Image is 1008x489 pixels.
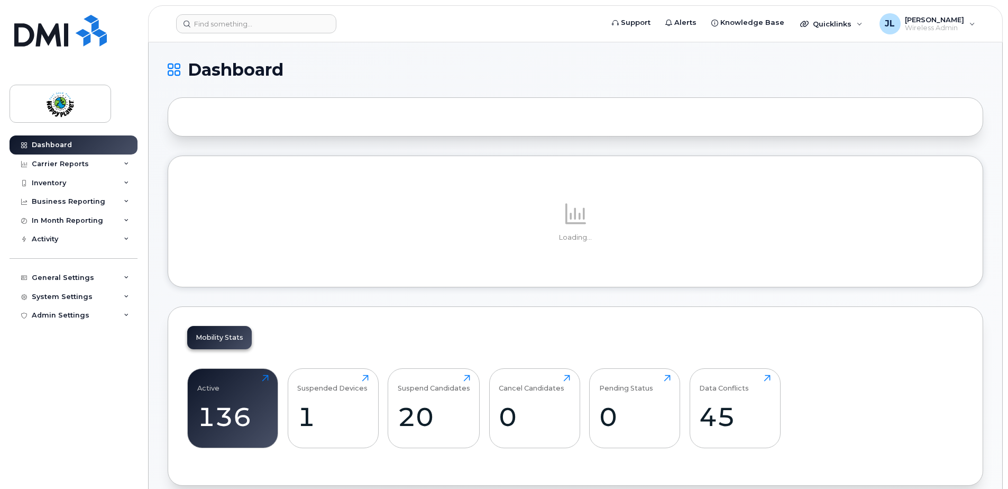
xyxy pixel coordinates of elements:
div: 136 [197,401,269,432]
div: 1 [297,401,369,432]
div: Active [197,375,219,392]
a: Active136 [197,375,269,442]
div: Data Conflicts [699,375,749,392]
div: Suspended Devices [297,375,368,392]
a: Suspended Devices1 [297,375,369,442]
div: 0 [499,401,570,432]
a: Data Conflicts45 [699,375,771,442]
div: 45 [699,401,771,432]
div: Cancel Candidates [499,375,564,392]
div: 20 [398,401,470,432]
div: 0 [599,401,671,432]
div: Pending Status [599,375,653,392]
a: Suspend Candidates20 [398,375,470,442]
span: Dashboard [188,62,283,78]
p: Loading... [187,233,964,242]
a: Cancel Candidates0 [499,375,570,442]
a: Pending Status0 [599,375,671,442]
div: Suspend Candidates [398,375,470,392]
